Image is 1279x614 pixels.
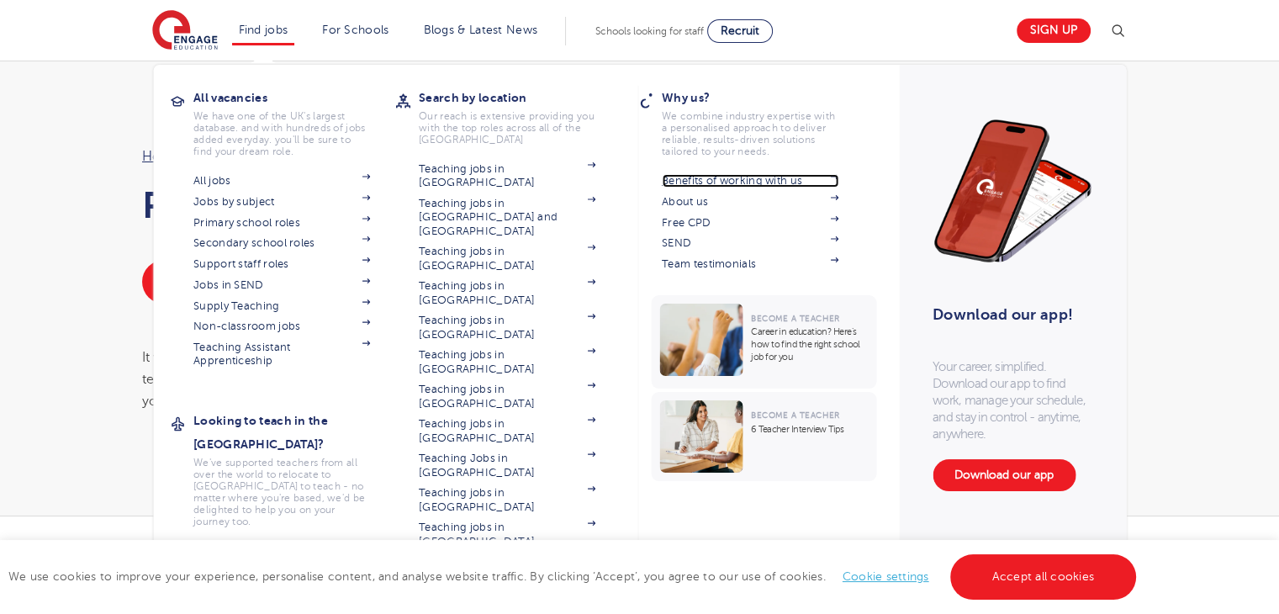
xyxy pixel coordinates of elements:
[662,86,864,109] h3: Why us?
[950,554,1137,600] a: Accept all cookies
[193,257,370,271] a: Support staff roles
[651,392,880,481] a: Become a Teacher6 Teacher Interview Tips
[193,409,395,456] h3: Looking to teach in the [GEOGRAPHIC_DATA]?
[193,236,370,250] a: Secondary school roles
[419,86,621,146] a: Search by locationOur reach is extensive providing you with the top roles across all of the [GEOG...
[8,570,1140,583] span: We use cookies to improve your experience, personalise content, and analyse website traffic. By c...
[651,295,880,389] a: Become a TeacherCareer in education? Here’s how to find the right school job for you
[707,19,773,43] a: Recruit
[193,457,370,527] p: We've supported teachers from all over the world to relocate to [GEOGRAPHIC_DATA] to teach - no m...
[662,216,838,230] a: Free CPD
[662,86,864,157] a: Why us?We combine industry expertise with a personalised approach to deliver reliable, results-dr...
[933,296,1085,333] h3: Download our app!
[419,197,595,238] a: Teaching jobs in [GEOGRAPHIC_DATA] and [GEOGRAPHIC_DATA]
[933,459,1076,491] a: Download our app
[419,110,595,146] p: Our reach is extensive providing you with the top roles across all of the [GEOGRAPHIC_DATA]
[152,10,218,52] img: Engage Education
[662,174,838,188] a: Benefits of working with us
[419,452,595,479] a: Teaching Jobs in [GEOGRAPHIC_DATA]
[193,299,370,313] a: Supply Teaching
[193,341,370,368] a: Teaching Assistant Apprenticeship
[193,195,370,209] a: Jobs by subject
[193,110,370,157] p: We have one of the UK's largest database. and with hundreds of jobs added everyday. you'll be sur...
[721,24,759,37] span: Recruit
[1017,19,1091,43] a: Sign up
[142,184,623,226] h1: Register with us [DATE]!
[239,24,288,36] a: Find jobs
[322,24,388,36] a: For Schools
[142,146,623,167] nav: breadcrumb
[193,174,370,188] a: All jobs
[662,257,838,271] a: Team testimonials
[419,314,595,341] a: Teaching jobs in [GEOGRAPHIC_DATA]
[751,410,839,420] span: Become a Teacher
[142,260,331,304] a: Benefits of working with us
[751,326,868,363] p: Career in education? Here’s how to find the right school job for you
[193,278,370,292] a: Jobs in SEND
[419,383,595,410] a: Teaching jobs in [GEOGRAPHIC_DATA]
[662,236,838,250] a: SEND
[751,314,839,323] span: Become a Teacher
[419,279,595,307] a: Teaching jobs in [GEOGRAPHIC_DATA]
[193,216,370,230] a: Primary school roles
[193,409,395,527] a: Looking to teach in the [GEOGRAPHIC_DATA]?We've supported teachers from all over the world to rel...
[142,347,623,413] div: It won’t take long. We just need a few brief details and then one of our friendly team members wi...
[419,86,621,109] h3: Search by location
[843,570,929,583] a: Cookie settings
[419,348,595,376] a: Teaching jobs in [GEOGRAPHIC_DATA]
[193,86,395,157] a: All vacanciesWe have one of the UK's largest database. and with hundreds of jobs added everyday. ...
[419,162,595,190] a: Teaching jobs in [GEOGRAPHIC_DATA]
[424,24,538,36] a: Blogs & Latest News
[193,320,370,333] a: Non-classroom jobs
[933,358,1092,442] p: Your career, simplified. Download our app to find work, manage your schedule, and stay in control...
[193,86,395,109] h3: All vacancies
[662,110,838,157] p: We combine industry expertise with a personalised approach to deliver reliable, results-driven so...
[662,195,838,209] a: About us
[419,245,595,273] a: Teaching jobs in [GEOGRAPHIC_DATA]
[751,423,868,436] p: 6 Teacher Interview Tips
[595,25,704,37] span: Schools looking for staff
[419,521,595,548] a: Teaching jobs in [GEOGRAPHIC_DATA]
[419,417,595,445] a: Teaching jobs in [GEOGRAPHIC_DATA]
[419,486,595,514] a: Teaching jobs in [GEOGRAPHIC_DATA]
[142,149,181,164] a: Home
